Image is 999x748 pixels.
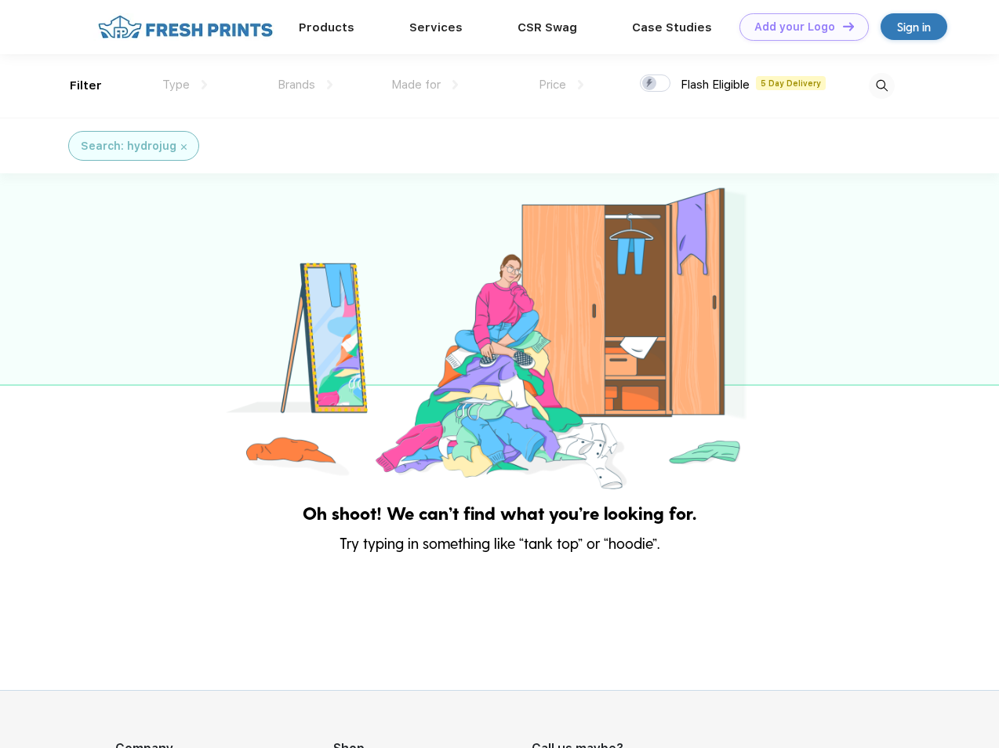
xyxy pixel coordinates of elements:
[327,80,332,89] img: dropdown.png
[539,78,566,92] span: Price
[181,144,187,150] img: filter_cancel.svg
[881,13,947,40] a: Sign in
[754,20,835,34] div: Add your Logo
[897,18,931,36] div: Sign in
[93,13,278,41] img: fo%20logo%202.webp
[869,73,895,99] img: desktop_search.svg
[81,138,176,154] div: Search: hydrojug
[452,80,458,89] img: dropdown.png
[278,78,315,92] span: Brands
[70,77,102,95] div: Filter
[162,78,190,92] span: Type
[843,22,854,31] img: DT
[202,80,207,89] img: dropdown.png
[299,20,354,34] a: Products
[578,80,583,89] img: dropdown.png
[681,78,750,92] span: Flash Eligible
[391,78,441,92] span: Made for
[756,76,826,90] span: 5 Day Delivery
